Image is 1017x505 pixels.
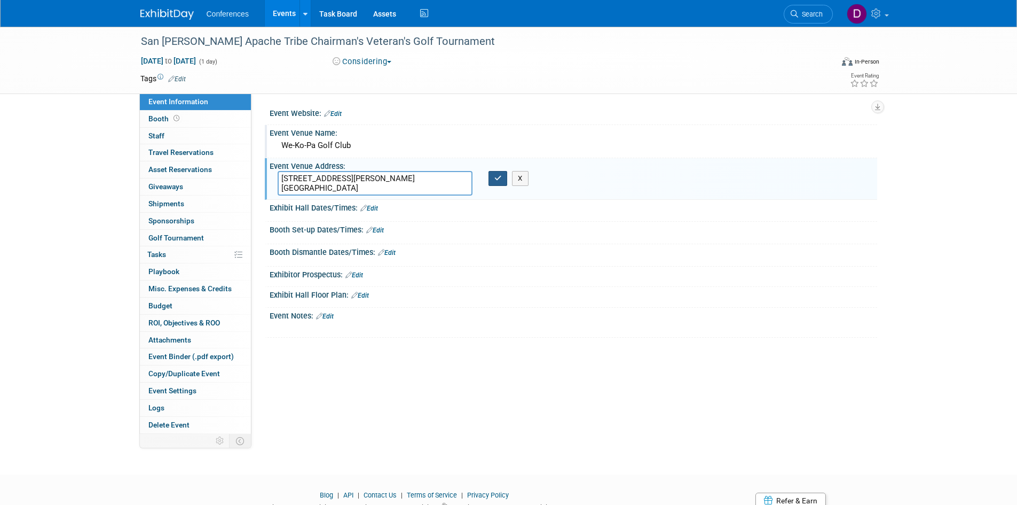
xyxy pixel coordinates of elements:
[467,491,509,499] a: Privacy Policy
[140,94,251,110] a: Event Information
[198,58,217,65] span: (1 day)
[140,417,251,433] a: Delete Event
[270,267,877,281] div: Exhibitor Prospectus:
[140,128,251,144] a: Staff
[270,222,877,236] div: Booth Set-up Dates/Times:
[140,263,251,280] a: Playbook
[140,315,251,331] a: ROI, Objectives & ROO
[351,292,369,299] a: Edit
[270,158,877,172] div: Event Venue Address:
[345,271,363,279] a: Edit
[148,131,164,140] span: Staff
[148,199,184,208] span: Shipments
[163,57,174,65] span: to
[140,73,186,84] td: Tags
[140,281,251,297] a: Misc. Expenses & Credits
[364,491,397,499] a: Contact Us
[324,110,342,118] a: Edit
[270,308,877,322] div: Event Notes:
[842,57,853,66] img: Format-Inperson.png
[854,58,879,66] div: In-Person
[278,137,869,154] div: We-Ko-Pa Golf Club
[407,491,457,499] a: Terms of Service
[148,114,182,123] span: Booth
[366,227,384,234] a: Edit
[320,491,333,499] a: Blog
[211,434,230,448] td: Personalize Event Tab Strip
[147,250,166,259] span: Tasks
[140,332,251,348] a: Attachments
[270,287,877,301] div: Exhibit Hall Floor Plan:
[140,246,251,263] a: Tasks
[360,205,378,212] a: Edit
[168,75,186,83] a: Edit
[459,491,466,499] span: |
[784,5,833,24] a: Search
[229,434,251,448] td: Toggle Event Tabs
[798,10,823,18] span: Search
[355,491,362,499] span: |
[398,491,405,499] span: |
[148,318,220,327] span: ROI, Objectives & ROO
[207,10,249,18] span: Conferences
[140,178,251,195] a: Giveaways
[148,165,212,174] span: Asset Reservations
[171,114,182,122] span: Booth not reserved yet
[335,491,342,499] span: |
[140,111,251,127] a: Booth
[847,4,867,24] img: Diane Arabia
[148,182,183,191] span: Giveaways
[148,336,191,344] span: Attachments
[140,298,251,314] a: Budget
[148,301,172,310] span: Budget
[137,32,817,51] div: San [PERSON_NAME] Apache Tribe Chairman's Veteran's Golf Tournament
[270,105,877,119] div: Event Website:
[148,421,190,429] span: Delete Event
[140,366,251,382] a: Copy/Duplicate Event
[140,9,194,20] img: ExhibitDay
[148,148,214,157] span: Travel Reservations
[148,386,196,395] span: Event Settings
[343,491,353,499] a: API
[770,56,880,72] div: Event Format
[270,244,877,258] div: Booth Dismantle Dates/Times:
[148,267,179,276] span: Playbook
[148,369,220,378] span: Copy/Duplicate Event
[148,234,204,242] span: Golf Tournament
[140,348,251,365] a: Event Binder (.pdf export)
[512,171,529,186] button: X
[148,216,194,225] span: Sponsorships
[148,403,164,412] span: Logs
[270,125,877,138] div: Event Venue Name:
[140,161,251,178] a: Asset Reservations
[378,249,396,257] a: Edit
[316,313,334,320] a: Edit
[140,144,251,161] a: Travel Reservations
[329,56,396,67] button: Considering
[148,97,208,106] span: Event Information
[140,383,251,399] a: Event Settings
[270,200,877,214] div: Exhibit Hall Dates/Times:
[148,284,232,293] span: Misc. Expenses & Credits
[140,56,196,66] span: [DATE] [DATE]
[148,352,234,361] span: Event Binder (.pdf export)
[850,73,879,79] div: Event Rating
[140,196,251,212] a: Shipments
[140,230,251,246] a: Golf Tournament
[140,400,251,416] a: Logs
[140,213,251,229] a: Sponsorships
